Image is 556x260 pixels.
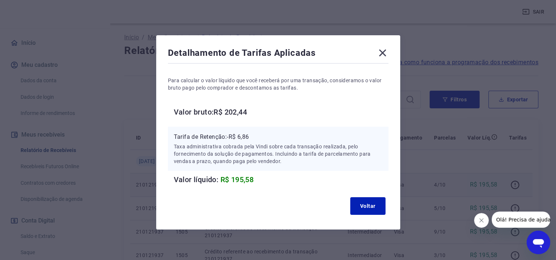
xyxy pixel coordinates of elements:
span: R$ 195,58 [220,175,254,184]
p: Tarifa de Retenção: -R$ 6,86 [174,133,383,141]
h6: Valor líquido: [174,174,388,185]
iframe: Mensagem da empresa [492,212,550,228]
button: Voltar [350,197,385,215]
iframe: Botão para abrir a janela de mensagens [527,231,550,254]
h6: Valor bruto: R$ 202,44 [174,106,388,118]
span: Olá! Precisa de ajuda? [4,5,62,11]
p: Taxa administrativa cobrada pela Vindi sobre cada transação realizada, pelo fornecimento da soluç... [174,143,383,165]
div: Detalhamento de Tarifas Aplicadas [168,47,388,62]
iframe: Fechar mensagem [474,213,489,228]
p: Para calcular o valor líquido que você receberá por uma transação, consideramos o valor bruto pag... [168,77,388,91]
